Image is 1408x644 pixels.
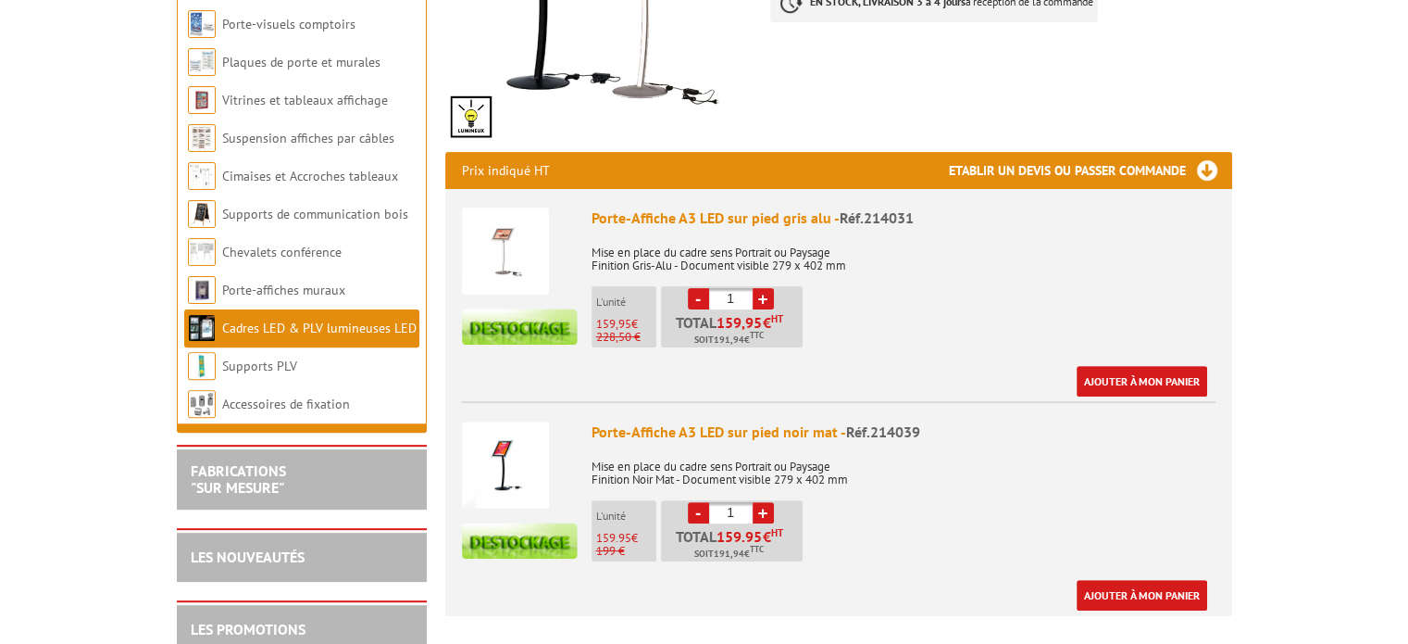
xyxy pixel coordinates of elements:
[191,461,286,497] a: FABRICATIONS"Sur Mesure"
[592,448,1215,486] p: Mise en place du cadre sens Portrait ou Paysage Finition Noir Mat - Document visible 279 x 402 mm
[1077,580,1207,611] a: Ajouter à mon panier
[191,548,305,566] a: LES NOUVEAUTÉS
[763,315,771,330] span: €
[694,547,764,562] span: Soit €
[188,200,216,228] img: Supports de communication bois
[188,86,216,114] img: Vitrines et tableaux affichage
[840,208,914,227] span: Réf.214031
[694,333,764,347] span: Soit €
[596,316,631,332] span: 159,95
[1077,366,1207,397] a: Ajouter à mon panier
[771,526,783,539] sup: HT
[771,312,783,325] sup: HT
[188,48,216,76] img: Plaques de porte et murales
[188,352,216,380] img: Supports PLV
[750,544,764,554] sup: TTC
[846,423,920,441] span: Réf.214039
[666,315,803,347] p: Total
[191,620,305,638] a: LES PROMOTIONS
[188,390,216,418] img: Accessoires de fixation
[688,502,709,524] a: -
[188,124,216,152] img: Suspension affiches par câbles
[222,206,408,222] a: Supports de communication bois
[462,208,549,295] img: Porte-Affiche A3 LED sur pied gris alu
[462,422,549,509] img: Porte-Affiche A3 LED sur pied noir mat
[222,244,342,260] a: Chevalets conférence
[596,318,656,331] p: €
[596,510,656,523] p: L'unité
[188,162,216,190] img: Cimaises et Accroches tableaux
[592,208,1215,229] div: Porte-Affiche A3 LED sur pied gris alu -
[188,238,216,266] img: Chevalets conférence
[188,276,216,304] img: Porte-affiches muraux
[222,358,297,374] a: Supports PLV
[750,330,764,340] sup: TTC
[688,288,709,309] a: -
[714,547,744,562] span: 191,94
[763,529,771,544] span: €
[949,152,1232,189] h3: Etablir un devis ou passer commande
[188,314,216,342] img: Cadres LED & PLV lumineuses LED
[222,16,355,32] a: Porte-visuels comptoirs
[462,152,550,189] p: Prix indiqué HT
[714,333,744,347] span: 191,94
[753,288,774,309] a: +
[462,523,578,559] img: destockage
[462,309,578,345] img: destockage
[222,54,380,70] a: Plaques de porte et murales
[596,532,656,545] p: €
[222,130,394,146] a: Suspension affiches par câbles
[592,422,1215,443] div: Porte-Affiche A3 LED sur pied noir mat -
[596,296,656,309] p: L'unité
[596,331,656,344] p: 228,50 €
[716,315,763,330] span: 159,95
[222,92,388,108] a: Vitrines et tableaux affichage
[222,168,398,184] a: Cimaises et Accroches tableaux
[596,545,656,558] p: 199 €
[596,530,631,546] span: 159.95
[753,502,774,524] a: +
[188,10,216,38] img: Porte-visuels comptoirs
[666,529,803,562] p: Total
[716,529,763,544] span: 159.95
[222,396,350,412] a: Accessoires de fixation
[222,282,345,298] a: Porte-affiches muraux
[222,320,417,336] a: Cadres LED & PLV lumineuses LED
[592,234,1215,272] p: Mise en place du cadre sens Portrait ou Paysage Finition Gris-Alu - Document visible 279 x 402 mm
